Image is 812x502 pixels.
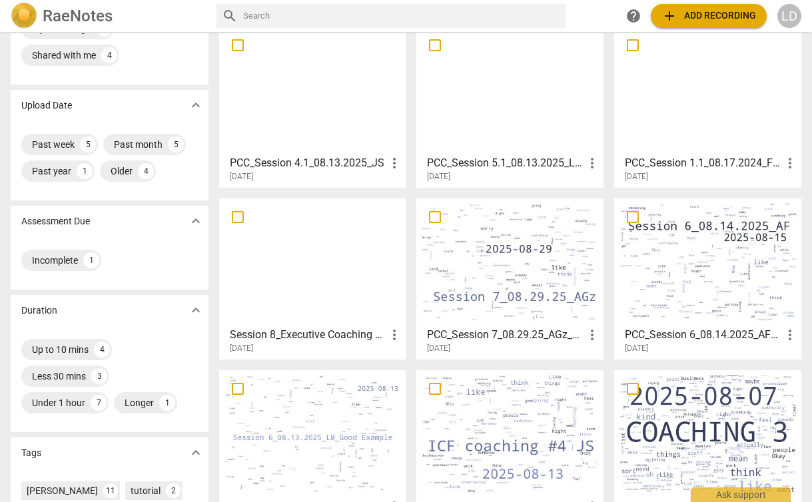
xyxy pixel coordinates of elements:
button: Show more [186,300,206,320]
a: PCC_Session 4.1_08.13.2025_JS[DATE] [224,31,402,182]
a: PCC_Session 6_08.14.2025_AF_PCC[DATE] [619,203,797,354]
p: Upload Date [21,99,72,113]
p: Tags [21,446,41,460]
span: [DATE] [230,171,253,182]
h3: PCC_Session 5.1_08.13.2025_LM_PCC [427,155,584,171]
a: PCC_Session 7_08.29.25_AGz_PCC[DATE] [421,203,599,354]
a: PCC_Session 1.1_08.17.2024_FD_PCC[DATE] [619,31,797,182]
div: 5 [80,136,96,152]
span: more_vert [386,155,402,171]
span: [DATE] [427,343,450,354]
div: Ask support [691,487,791,502]
h3: PCC_Session 6_08.14.2025_AF_PCC [625,327,782,343]
div: [PERSON_NAME] [27,484,98,497]
div: 11 [103,483,118,498]
span: more_vert [584,327,600,343]
button: Show more [186,95,206,115]
button: Upload [651,4,767,28]
span: [DATE] [625,343,648,354]
span: expand_more [188,213,204,229]
div: 3 [91,368,107,384]
div: 7 [91,395,107,411]
div: Shared with me [32,49,96,62]
div: 4 [101,47,117,63]
span: [DATE] [230,343,253,354]
h3: Session 8_Executive Coaching Session #5 CC [230,327,387,343]
div: 1 [159,395,175,411]
div: Incomplete [32,254,78,267]
a: PCC_Session 5.1_08.13.2025_LM_PCC[DATE] [421,31,599,182]
span: search [222,8,238,24]
div: Longer [125,396,154,409]
p: Duration [21,304,57,318]
a: Session 8_Executive Coaching Session #5 CC[DATE] [224,203,402,354]
a: LogoRaeNotes [11,3,206,29]
p: Assessment Due [21,214,90,228]
div: 5 [168,136,184,152]
h3: PCC_Session 1.1_08.17.2024_FD_PCC [625,155,782,171]
span: more_vert [584,155,600,171]
h3: PCC_Session 7_08.29.25_AGz_PCC [427,327,584,343]
a: Help [621,4,645,28]
span: expand_more [188,445,204,461]
div: Up to 10 mins [32,343,89,356]
span: [DATE] [625,171,648,182]
span: more_vert [782,155,798,171]
button: Show more [186,211,206,231]
span: add [661,8,677,24]
span: Add recording [661,8,756,24]
div: Past year [32,164,71,178]
span: more_vert [386,327,402,343]
div: Under 1 hour [32,396,85,409]
button: LD [777,4,801,28]
div: tutorial [131,484,161,497]
div: 4 [94,342,110,358]
span: more_vert [782,327,798,343]
span: [DATE] [427,171,450,182]
div: Past month [114,138,163,151]
h2: RaeNotes [43,7,113,25]
button: Show more [186,443,206,463]
div: 1 [83,252,99,268]
span: help [625,8,641,24]
div: 4 [138,163,154,179]
span: expand_more [188,97,204,113]
span: expand_more [188,302,204,318]
div: 2 [166,483,181,498]
div: Older [111,164,133,178]
div: 1 [77,163,93,179]
div: Less 30 mins [32,370,86,383]
h3: PCC_Session 4.1_08.13.2025_JS [230,155,387,171]
div: Past week [32,138,75,151]
img: Logo [11,3,37,29]
input: Search [243,5,560,27]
